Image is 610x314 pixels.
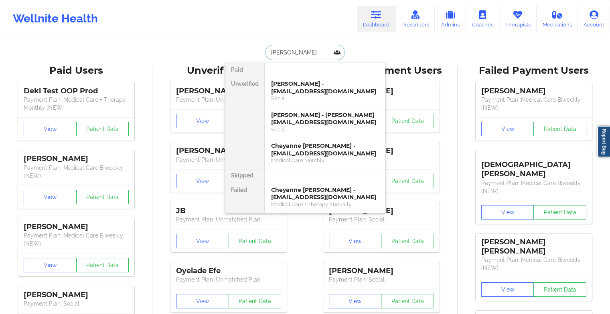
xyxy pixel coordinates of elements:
[271,201,379,208] div: Medical Care + Therapy Annually
[24,96,129,112] p: Payment Plan : Medical Care + Therapy Monthly (NEW)
[271,111,379,126] div: [PERSON_NAME] - [PERSON_NAME][EMAIL_ADDRESS][DOMAIN_NAME]
[329,276,434,284] p: Payment Plan : Social
[24,154,129,163] div: [PERSON_NAME]
[578,6,610,32] a: Account
[597,126,610,157] a: Report Bug
[499,6,537,32] a: Therapists
[176,234,229,248] button: View
[158,64,299,77] div: Unverified Users
[24,290,129,300] div: [PERSON_NAME]
[229,234,282,248] button: Patient Data
[395,6,435,32] a: Prescribers
[6,64,147,77] div: Paid Users
[533,282,586,297] button: Patient Data
[176,266,281,276] div: Oyelade Efe
[481,122,534,136] button: View
[381,174,434,188] button: Patient Data
[481,238,586,256] div: [PERSON_NAME] [PERSON_NAME]
[229,294,282,308] button: Patient Data
[481,282,534,297] button: View
[463,64,604,77] div: Failed Payment Users
[271,126,379,133] div: Social
[271,142,379,157] div: Cheyanne [PERSON_NAME] - [EMAIL_ADDRESS][DOMAIN_NAME]
[357,6,395,32] a: Dashboard
[533,122,586,136] button: Patient Data
[481,154,586,179] div: [DEMOGRAPHIC_DATA][PERSON_NAME]
[435,6,466,32] a: Admins
[176,276,281,284] p: Payment Plan : Unmatched Plan
[271,157,379,164] div: Medical Care Monthly
[24,258,77,272] button: View
[533,205,586,219] button: Patient Data
[271,80,379,95] div: [PERSON_NAME] - [EMAIL_ADDRESS][DOMAIN_NAME]
[481,96,586,112] p: Payment Plan : Medical Care Biweekly (NEW)
[24,300,129,308] p: Payment Plan : Social
[176,156,281,164] p: Payment Plan : Unmatched Plan
[225,169,264,182] div: Skipped
[24,122,77,136] button: View
[466,6,499,32] a: Coaches
[381,114,434,128] button: Patient Data
[76,258,129,272] button: Patient Data
[176,87,281,96] div: [PERSON_NAME]
[24,231,129,248] p: Payment Plan : Medical Care Biweekly (NEW)
[271,95,379,102] div: Social
[329,215,434,223] p: Payment Plan : Social
[176,206,281,215] div: JB
[381,294,434,308] button: Patient Data
[225,76,264,169] div: Unverified
[24,190,77,204] button: View
[329,294,382,308] button: View
[176,174,229,188] button: View
[176,96,281,104] p: Payment Plan : Unmatched Plan
[481,205,534,219] button: View
[176,114,229,128] button: View
[329,234,382,248] button: View
[176,294,229,308] button: View
[24,164,129,180] p: Payment Plan : Medical Care Biweekly (NEW)
[76,122,129,136] button: Patient Data
[76,190,129,204] button: Patient Data
[329,266,434,276] div: [PERSON_NAME]
[225,182,264,213] div: Failed
[176,215,281,223] p: Payment Plan : Unmatched Plan
[481,87,586,96] div: [PERSON_NAME]
[24,87,129,96] div: Deki Test OOP Prod
[176,146,281,155] div: [PERSON_NAME]
[24,222,129,231] div: [PERSON_NAME]
[481,256,586,272] p: Payment Plan : Medical Care Biweekly (NEW)
[481,179,586,195] p: Payment Plan : Medical Care Biweekly (NEW)
[381,234,434,248] button: Patient Data
[225,63,264,76] div: Paid
[271,186,379,201] div: Cheyanne [PERSON_NAME] - [EMAIL_ADDRESS][DOMAIN_NAME]
[537,6,578,32] a: Medications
